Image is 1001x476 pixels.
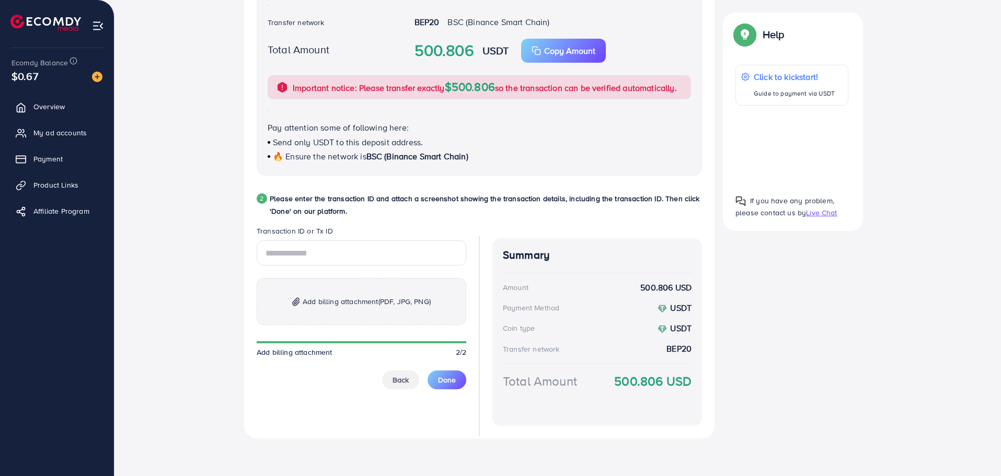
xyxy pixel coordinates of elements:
[33,206,89,216] span: Affiliate Program
[503,282,528,293] div: Amount
[276,81,289,94] img: alert
[33,127,87,138] span: My ad accounts
[293,80,677,94] p: Important notice: Please transfer exactly so the transaction can be verified automatically.
[268,136,691,148] p: Send only USDT to this deposit address.
[366,150,468,162] span: BSC (Binance Smart Chain)
[445,78,495,95] span: $500.806
[503,323,535,333] div: Coin type
[735,25,754,44] img: Popup guide
[257,347,332,357] span: Add billing attachment
[257,193,267,204] div: 2
[33,101,65,112] span: Overview
[378,296,431,307] span: (PDF, JPG, PNG)
[33,180,78,190] span: Product Links
[33,154,63,164] span: Payment
[456,347,466,357] span: 2/2
[257,226,466,240] legend: Transaction ID or Tx ID
[658,324,667,334] img: coin
[735,196,746,206] img: Popup guide
[670,302,692,314] strong: USDT
[482,43,509,58] strong: USDT
[8,96,106,117] a: Overview
[735,195,834,218] span: If you have any problem, please contact us by
[268,42,329,57] label: Total Amount
[670,322,692,334] strong: USDT
[658,304,667,314] img: coin
[503,344,560,354] div: Transfer network
[614,372,692,390] strong: 500.806 USD
[806,207,837,218] span: Live Chat
[393,375,409,385] span: Back
[8,148,106,169] a: Payment
[503,303,559,313] div: Payment Method
[957,429,993,468] iframe: Chat
[754,71,835,83] p: Click to kickstart!
[428,370,466,389] button: Done
[273,150,366,162] span: 🔥 Ensure the network is
[666,343,692,355] strong: BEP20
[270,192,702,217] p: Please enter the transaction ID and attach a screenshot showing the transaction details, includin...
[10,15,81,31] img: logo
[763,28,785,41] p: Help
[8,201,106,222] a: Affiliate Program
[292,297,300,306] img: img
[415,16,440,28] strong: BEP20
[268,17,325,28] label: Transfer network
[92,20,104,32] img: menu
[92,72,102,82] img: image
[544,44,595,57] p: Copy Amount
[503,372,577,390] div: Total Amount
[382,370,419,389] button: Back
[447,16,549,28] span: BSC (Binance Smart Chain)
[8,122,106,143] a: My ad accounts
[640,282,692,294] strong: 500.806 USD
[8,175,106,195] a: Product Links
[521,39,606,63] button: Copy Amount
[11,57,68,68] span: Ecomdy Balance
[11,68,38,84] span: $0.67
[503,249,692,262] h4: Summary
[303,295,431,308] span: Add billing attachment
[754,87,835,100] p: Guide to payment via USDT
[415,39,474,62] strong: 500.806
[268,121,691,134] p: Pay attention some of following here:
[438,375,456,385] span: Done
